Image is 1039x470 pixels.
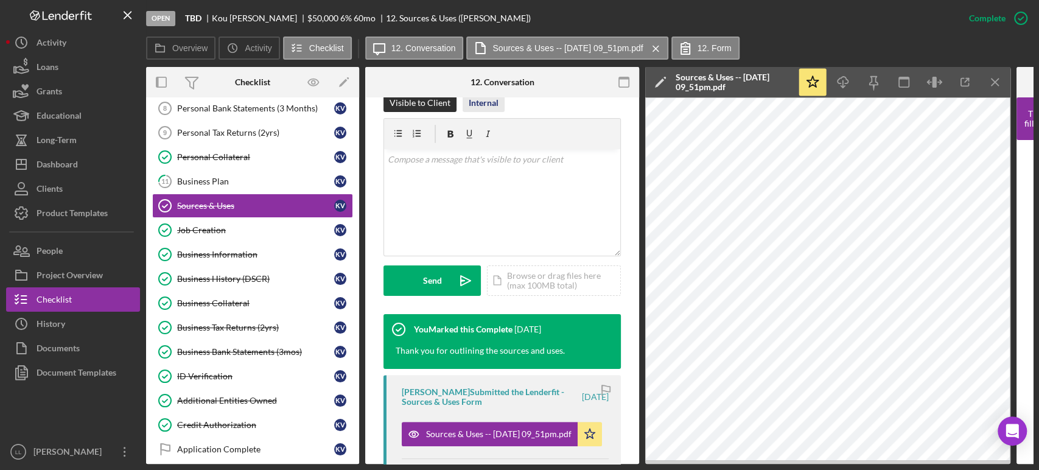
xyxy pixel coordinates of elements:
[582,392,609,402] time: 2025-07-18 01:51
[471,77,534,87] div: 12. Conversation
[177,152,334,162] div: Personal Collateral
[340,13,352,23] div: 6 %
[334,175,346,188] div: K V
[386,13,531,23] div: 12. Sources & Uses ([PERSON_NAME])
[6,239,140,263] a: People
[15,449,22,455] text: LL
[383,265,481,296] button: Send
[676,72,791,92] div: Sources & Uses -- [DATE] 09_51pm.pdf
[177,298,334,308] div: Business Collateral
[152,218,353,242] a: Job CreationKV
[152,267,353,291] a: Business History (DSCR)KV
[6,55,140,79] button: Loans
[466,37,668,60] button: Sources & Uses -- [DATE] 09_51pm.pdf
[492,43,643,53] label: Sources & Uses -- [DATE] 09_51pm.pdf
[37,30,66,58] div: Activity
[383,94,457,112] button: Visible to Client
[172,43,208,53] label: Overview
[185,13,201,23] b: TBD
[152,194,353,218] a: Sources & UsesKV
[177,250,334,259] div: Business Information
[6,177,140,201] a: Clients
[146,11,175,26] div: Open
[177,396,334,405] div: Additional Entities Owned
[177,444,334,454] div: Application Complete
[37,263,103,290] div: Project Overview
[334,346,346,358] div: K V
[37,312,65,339] div: History
[283,37,352,60] button: Checklist
[177,274,334,284] div: Business History (DSCR)
[152,121,353,145] a: 9Personal Tax Returns (2yrs)KV
[469,94,499,112] div: Internal
[177,177,334,186] div: Business Plan
[334,151,346,163] div: K V
[463,94,505,112] button: Internal
[219,37,279,60] button: Activity
[414,324,513,334] div: You Marked this Complete
[671,37,740,60] button: 12. Form
[177,371,334,381] div: ID Verification
[6,128,140,152] button: Long-Term
[6,152,140,177] button: Dashboard
[152,145,353,169] a: Personal CollateralKV
[698,43,732,53] label: 12. Form
[152,340,353,364] a: Business Bank Statements (3mos)KV
[334,297,346,309] div: K V
[354,13,376,23] div: 60 mo
[177,128,334,138] div: Personal Tax Returns (2yrs)
[334,200,346,212] div: K V
[37,177,63,204] div: Clients
[177,347,334,357] div: Business Bank Statements (3mos)
[307,13,338,23] span: $50,000
[37,201,108,228] div: Product Templates
[391,43,456,53] label: 12. Conversation
[365,37,464,60] button: 12. Conversation
[334,248,346,261] div: K V
[177,225,334,235] div: Job Creation
[6,287,140,312] button: Checklist
[957,6,1033,30] button: Complete
[6,79,140,103] button: Grants
[37,79,62,107] div: Grants
[163,129,167,136] tspan: 9
[6,263,140,287] a: Project Overview
[6,30,140,55] button: Activity
[37,287,72,315] div: Checklist
[334,273,346,285] div: K V
[426,429,572,439] div: Sources & Uses -- [DATE] 09_51pm.pdf
[152,315,353,340] a: Business Tax Returns (2yrs)KV
[402,387,580,407] div: [PERSON_NAME] Submitted the Lenderfit - Sources & Uses Form
[6,360,140,385] a: Document Templates
[152,169,353,194] a: 11Business PlanKV
[152,437,353,461] a: Application CompleteKV
[212,13,307,23] div: Kou [PERSON_NAME]
[152,96,353,121] a: 8Personal Bank Statements (3 Months)KV
[146,37,215,60] button: Overview
[6,440,140,464] button: LL[PERSON_NAME]
[969,6,1006,30] div: Complete
[177,323,334,332] div: Business Tax Returns (2yrs)
[334,127,346,139] div: K V
[334,443,346,455] div: K V
[334,321,346,334] div: K V
[177,103,334,113] div: Personal Bank Statements (3 Months)
[152,364,353,388] a: ID VerificationKV
[152,388,353,413] a: Additional Entities OwnedKV
[6,312,140,336] button: History
[37,360,116,388] div: Document Templates
[334,395,346,407] div: K V
[334,224,346,236] div: K V
[163,105,167,112] tspan: 8
[6,201,140,225] a: Product Templates
[6,103,140,128] button: Educational
[423,265,442,296] div: Send
[177,201,334,211] div: Sources & Uses
[6,336,140,360] button: Documents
